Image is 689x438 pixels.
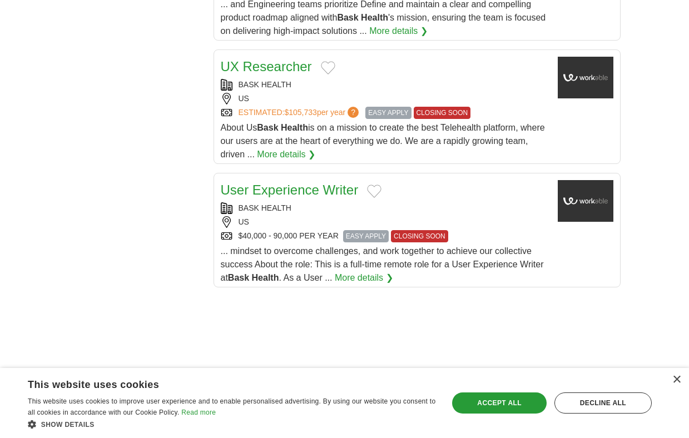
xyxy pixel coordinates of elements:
[337,13,358,22] strong: Bask
[28,419,436,430] div: Show details
[221,230,549,242] div: $40,000 - 90,000 PER YEAR
[221,93,549,104] div: US
[365,107,411,119] span: EASY APPLY
[221,59,312,74] a: UX Researcher
[343,230,389,242] span: EASY APPLY
[558,57,613,98] img: Company logo
[257,148,315,161] a: More details ❯
[369,24,428,38] a: More details ❯
[452,392,546,414] div: Accept all
[367,185,381,198] button: Add to favorite jobs
[281,123,308,132] strong: Health
[558,180,613,222] img: Company logo
[252,273,279,282] strong: Health
[41,421,95,429] span: Show details
[391,230,448,242] span: CLOSING SOON
[239,107,361,119] a: ESTIMATED:$105,733per year?
[414,107,471,119] span: CLOSING SOON
[181,409,216,416] a: Read more, opens a new window
[228,273,249,282] strong: Bask
[361,13,388,22] strong: Health
[28,397,435,416] span: This website uses cookies to improve user experience and to enable personalised advertising. By u...
[348,107,359,118] span: ?
[321,61,335,74] button: Add to favorite jobs
[221,182,359,197] a: User Experience Writer
[335,271,393,285] a: More details ❯
[28,375,408,391] div: This website uses cookies
[221,123,545,159] span: About Us is on a mission to create the best Telehealth platform, where our users are at the heart...
[554,392,652,414] div: Decline all
[221,202,549,214] div: BASK HEALTH
[221,79,549,91] div: BASK HEALTH
[672,376,681,384] div: Close
[221,246,544,282] span: ... mindset to overcome challenges, and work together to achieve our collective success About the...
[257,123,278,132] strong: Bask
[284,108,316,117] span: $105,733
[221,216,549,228] div: US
